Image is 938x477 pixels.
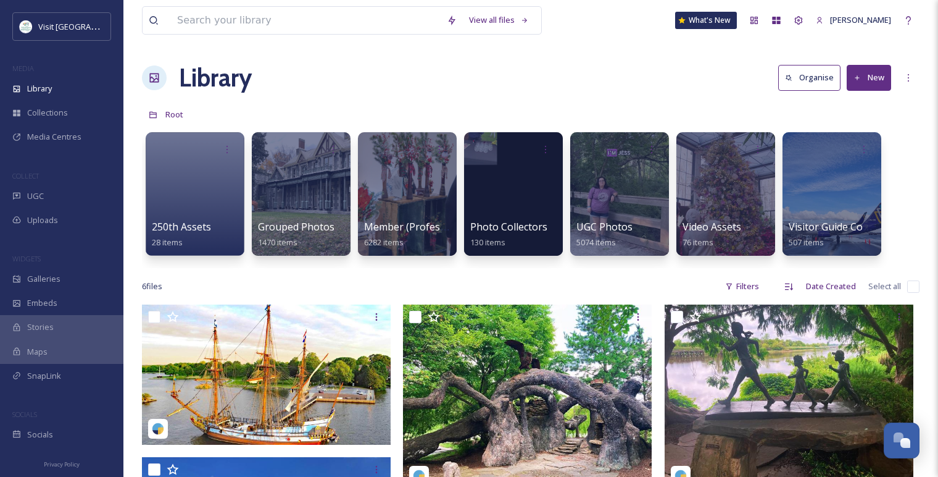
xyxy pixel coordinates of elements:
span: Visitor Guide Content [789,220,888,234]
a: Grouped Photos1470 items [258,221,334,248]
span: 5074 items [576,237,616,248]
span: 28 items [152,237,183,248]
span: Root [165,109,183,120]
span: Grouped Photos [258,220,334,234]
a: Root [165,107,183,122]
span: Uploads [27,214,58,226]
a: UGC Photos5074 items [576,221,633,248]
span: 6282 items [364,237,404,248]
a: Privacy Policy [44,456,80,471]
span: Member (Professional) [364,220,471,234]
span: UGC Photos [576,220,633,234]
span: 76 items [683,237,713,248]
a: Member (Professional)6282 items [364,221,471,248]
a: Photo Collectors130 items [470,221,547,248]
div: Filters [719,274,765,298]
a: 250th Assets28 items [152,221,211,248]
span: Library [27,83,52,95]
span: 250th Assets [152,220,211,234]
span: Stories [27,321,54,333]
img: kalmar.nyckel_08232025_17897259633147400.jpeg [142,305,391,445]
a: Video Assets76 items [683,221,741,248]
img: download%20%281%29.jpeg [20,20,32,33]
a: What's New [675,12,737,29]
span: Collections [27,107,68,119]
span: SOCIALS [12,410,37,419]
span: Embeds [27,297,57,309]
span: Socials [27,429,53,441]
input: Search your library [171,7,441,34]
span: Privacy Policy [44,460,80,468]
a: Visitor Guide Content507 items [789,221,888,248]
span: UGC [27,190,44,202]
button: New [847,65,891,90]
a: Organise [778,65,847,90]
span: Select all [868,281,901,292]
span: 6 file s [142,281,162,292]
img: snapsea-logo.png [152,423,164,435]
span: MEDIA [12,64,34,73]
span: WIDGETS [12,254,41,263]
span: Galleries [27,273,60,285]
span: SnapLink [27,370,61,382]
span: [PERSON_NAME] [830,14,891,25]
span: Photo Collectors [470,220,547,234]
a: [PERSON_NAME] [810,8,897,32]
button: Organise [778,65,840,90]
button: Open Chat [884,423,919,458]
span: Visit [GEOGRAPHIC_DATA] [38,20,134,32]
div: Date Created [800,274,862,298]
a: View all files [463,8,535,32]
span: 130 items [470,237,505,248]
a: Library [179,59,252,96]
span: Media Centres [27,131,81,143]
span: Maps [27,346,48,358]
span: Video Assets [683,220,741,234]
span: COLLECT [12,171,39,180]
span: 507 items [789,237,824,248]
span: 1470 items [258,237,297,248]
